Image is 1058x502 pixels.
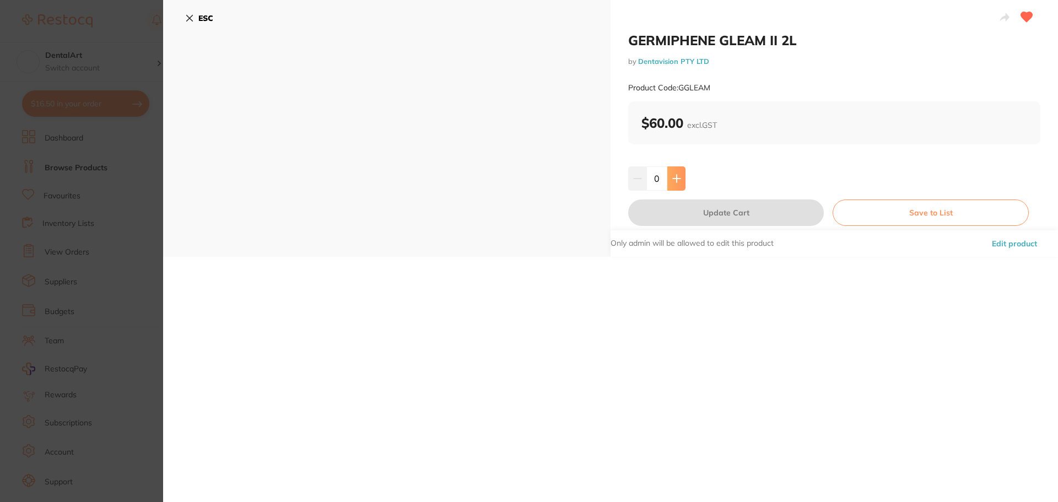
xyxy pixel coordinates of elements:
[687,120,717,130] span: excl. GST
[989,230,1040,257] button: Edit product
[628,83,710,93] small: Product Code: GGLEAM
[638,57,709,66] a: Dentavision PTY LTD
[641,115,717,131] b: $60.00
[628,57,1040,66] small: by
[198,13,213,23] b: ESC
[628,32,1040,48] h2: GERMIPHENE GLEAM II 2L
[185,9,213,28] button: ESC
[833,199,1029,226] button: Save to List
[611,238,774,249] p: Only admin will be allowed to edit this product
[628,199,824,226] button: Update Cart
